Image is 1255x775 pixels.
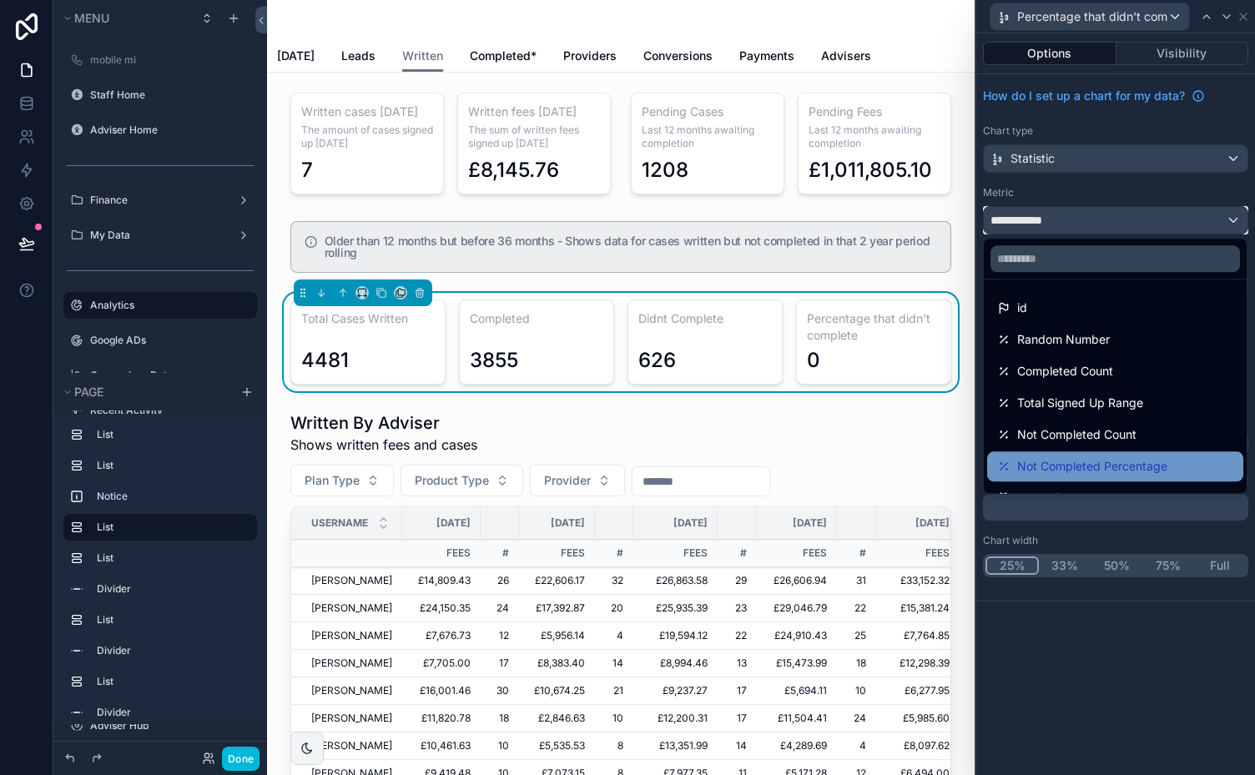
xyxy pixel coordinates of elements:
[97,613,244,627] label: List
[301,310,435,327] h3: Total Cases Written
[74,385,103,399] span: Page
[1017,488,1074,508] span: created at
[60,7,190,30] button: Menu
[1017,456,1167,476] span: Not Completed Percentage
[470,310,603,327] h3: Completed
[97,644,244,657] label: Divider
[90,229,224,242] label: My Data
[739,41,794,74] a: Payments
[470,41,537,74] a: Completed*
[97,675,244,688] label: List
[563,48,617,64] span: Providers
[1017,361,1113,381] span: Completed Count
[97,521,244,534] label: List
[311,516,368,530] span: Username
[807,310,940,344] h3: Percentage that didn't complete
[793,516,827,530] span: [DATE]
[638,347,676,374] div: 626
[97,706,244,719] label: Divider
[402,48,443,64] span: Written
[97,490,244,503] label: Notice
[915,516,950,530] span: [DATE]
[97,582,244,596] label: Divider
[821,41,871,74] a: Advisers
[222,747,260,771] button: Done
[97,551,244,565] label: List
[341,48,375,64] span: Leads
[436,516,471,530] span: [DATE]
[90,88,247,102] label: Staff Home
[277,48,315,64] span: [DATE]
[90,299,247,312] label: Analytics
[90,194,224,207] label: Finance
[301,347,349,374] div: 4481
[74,11,109,25] span: Menu
[563,41,617,74] a: Providers
[1017,330,1110,350] span: Random Number
[470,48,537,64] span: Completed*
[341,41,375,74] a: Leads
[90,53,247,67] label: mobile mi
[277,41,315,74] a: [DATE]
[551,516,585,530] span: [DATE]
[673,516,708,530] span: [DATE]
[643,41,713,74] a: Conversions
[643,48,713,64] span: Conversions
[53,414,267,724] div: scrollable content
[90,123,247,137] label: Adviser Home
[97,459,244,472] label: List
[739,48,794,64] span: Payments
[90,369,247,382] label: Comparison Data
[638,310,772,327] h3: Didnt Complete
[470,347,518,374] div: 3855
[821,48,871,64] span: Advisers
[402,41,443,73] a: Written
[807,347,820,374] div: 0
[97,428,244,441] label: List
[60,380,230,404] button: Page
[1017,298,1027,318] span: id
[1017,393,1143,413] span: Total Signed Up Range
[90,334,247,347] label: Google ADs
[1017,425,1137,445] span: Not Completed Count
